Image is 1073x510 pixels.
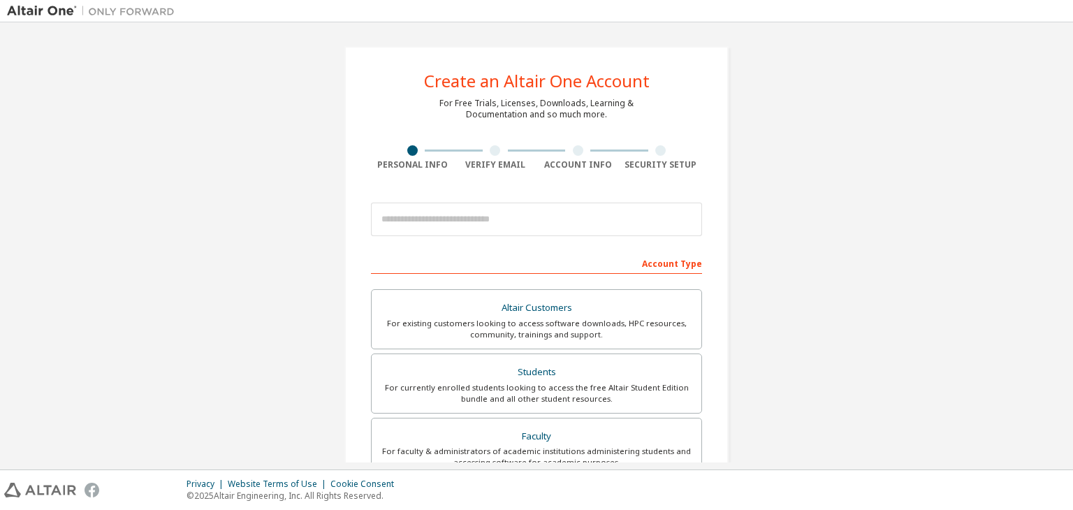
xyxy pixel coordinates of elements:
[371,159,454,170] div: Personal Info
[7,4,182,18] img: Altair One
[187,490,402,502] p: © 2025 Altair Engineering, Inc. All Rights Reserved.
[536,159,620,170] div: Account Info
[620,159,703,170] div: Security Setup
[330,479,402,490] div: Cookie Consent
[85,483,99,497] img: facebook.svg
[4,483,76,497] img: altair_logo.svg
[380,446,693,468] div: For faculty & administrators of academic institutions administering students and accessing softwa...
[371,252,702,274] div: Account Type
[380,363,693,382] div: Students
[380,298,693,318] div: Altair Customers
[187,479,228,490] div: Privacy
[454,159,537,170] div: Verify Email
[439,98,634,120] div: For Free Trials, Licenses, Downloads, Learning & Documentation and so much more.
[380,427,693,446] div: Faculty
[424,73,650,89] div: Create an Altair One Account
[228,479,330,490] div: Website Terms of Use
[380,382,693,405] div: For currently enrolled students looking to access the free Altair Student Edition bundle and all ...
[380,318,693,340] div: For existing customers looking to access software downloads, HPC resources, community, trainings ...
